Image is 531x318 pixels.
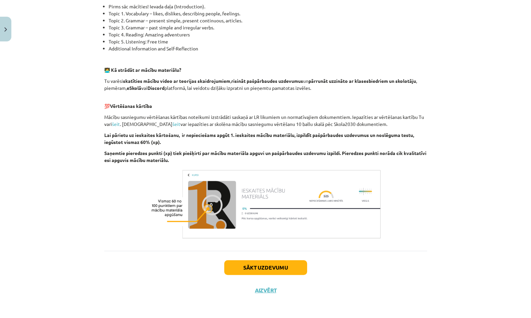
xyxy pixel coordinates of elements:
li: Topic 2. Grammar – present simple, present continuous, articles. [109,17,427,24]
a: šeit [112,121,120,127]
strong: pārrunāt uzzināto ar klasesbiedriem un skolotāju [308,78,416,84]
strong: skatīties mācību video ar teorijas skaidrojumiem [123,78,230,84]
strong: risināt pašpārbaudes uzdevumus [231,78,303,84]
img: icon-close-lesson-0947bae3869378f0d4975bcd49f059093ad1ed9edebbc8119c70593378902aed.svg [4,27,7,32]
p: Tu varēsi , un , piemēram, vai platformā, lai veidotu dziļāku izpratni un pieņemtu pamatotas izvē... [104,77,427,92]
li: Topic 1. Vocabulary – likes, dislikes, describing people, feelings. [109,10,427,17]
p: Mācību sasniegumu vērtēšanas kārtības noteikumi izstrādāti saskaņā ar LR likumiem un normatīvajie... [104,114,427,128]
li: Topic 5. Listening: Free time [109,38,427,45]
strong: eSkolā [127,85,141,91]
strong: 🧑‍💻 Kā strādāt ar mācību materiālu? [104,67,181,73]
b: Lai pārietu uz ieskaites kārtošanu, ir nepieciešams apgūt 1. ieskaites mācību materiālu, izpildīt... [104,132,414,145]
strong: Discord [147,85,164,91]
button: Aizvērt [253,287,278,294]
b: Saņemtie pieredzes punkti (xp) tiek piešķirti par mācību materiāla apguvi un pašpārbaudes uzdevum... [104,150,426,163]
b: Vērtēšanas kārtība [110,103,152,109]
p: 💯 [104,96,427,110]
li: Topic 4. Reading: Amazing adventurers [109,31,427,38]
li: Topic 3. Grammar – past simple and irregular verbs. [109,24,427,31]
button: Sākt uzdevumu [224,260,307,275]
li: Additional Information and Self-Reflection [109,45,427,52]
a: šeit [172,121,180,127]
li: Pirms sāc mācīties! Ievada daļa (Introduction). [109,3,427,10]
